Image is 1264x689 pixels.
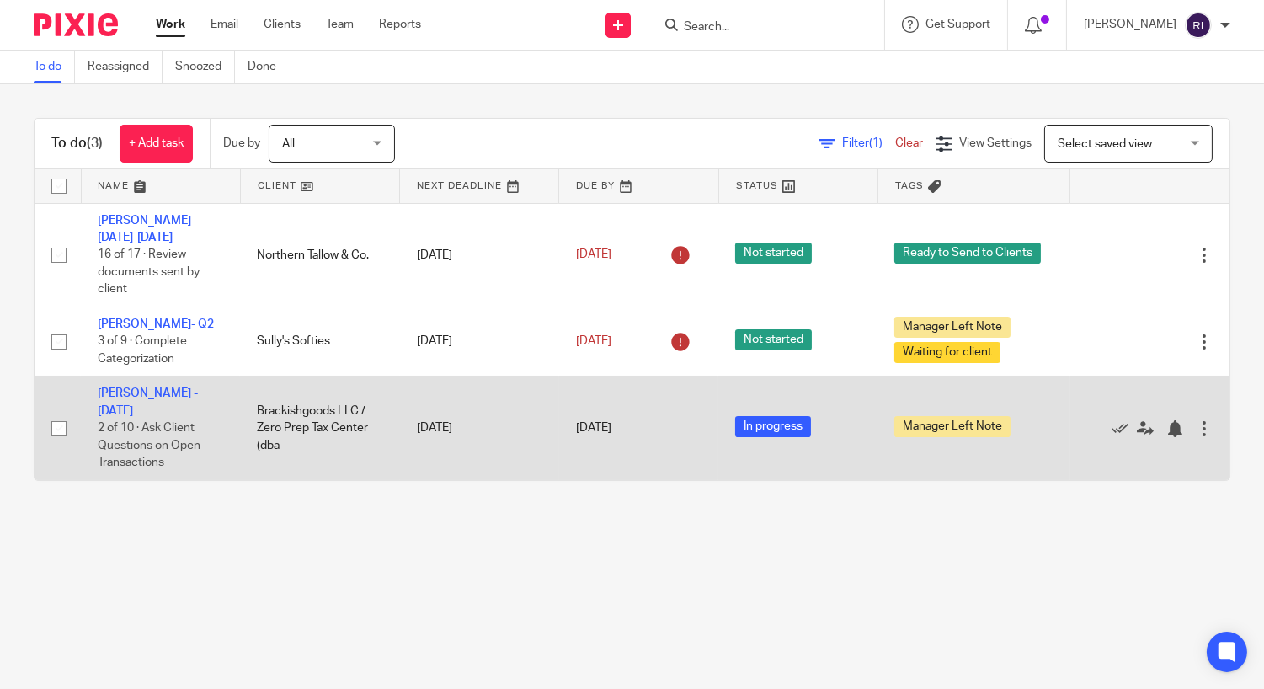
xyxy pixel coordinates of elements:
span: (1) [869,137,883,149]
td: [DATE] [400,307,559,376]
span: Not started [735,243,812,264]
a: Mark as done [1112,419,1137,436]
span: [DATE] [576,422,611,434]
a: [PERSON_NAME][DATE]-[DATE] [98,215,191,243]
a: Clear [895,137,923,149]
td: [DATE] [400,377,559,480]
span: Waiting for client [894,342,1000,363]
a: Done [248,51,289,83]
td: Brackishgoods LLC / Zero Prep Tax Center (dba [240,377,399,480]
td: [DATE] [400,203,559,307]
h1: To do [51,135,103,152]
p: [PERSON_NAME] [1084,16,1176,33]
span: Filter [842,137,895,149]
a: Work [156,16,185,33]
a: [PERSON_NAME]- Q2 [98,318,214,330]
span: Not started [735,329,812,350]
a: + Add task [120,125,193,163]
span: 16 of 17 · Review documents sent by client [98,248,200,295]
td: Northern Tallow & Co. [240,203,399,307]
a: Email [211,16,238,33]
a: Team [326,16,354,33]
input: Search [682,20,834,35]
a: To do [34,51,75,83]
span: Manager Left Note [894,317,1011,338]
a: Snoozed [175,51,235,83]
span: View Settings [959,137,1032,149]
span: All [282,138,295,150]
a: Clients [264,16,301,33]
span: (3) [87,136,103,150]
p: Due by [223,135,260,152]
span: Ready to Send to Clients [894,243,1041,264]
span: Manager Left Note [894,416,1011,437]
a: Reassigned [88,51,163,83]
img: Pixie [34,13,118,36]
span: In progress [735,416,811,437]
span: 3 of 9 · Complete Categorization [98,335,187,365]
span: Select saved view [1058,138,1152,150]
span: Tags [895,181,924,190]
span: [DATE] [576,248,611,260]
span: [DATE] [576,335,611,347]
a: Reports [379,16,421,33]
a: [PERSON_NAME] - [DATE] [98,387,198,416]
td: Sully's Softies [240,307,399,376]
img: svg%3E [1185,12,1212,39]
span: 2 of 10 · Ask Client Questions on Open Transactions [98,422,200,468]
span: Get Support [925,19,990,30]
